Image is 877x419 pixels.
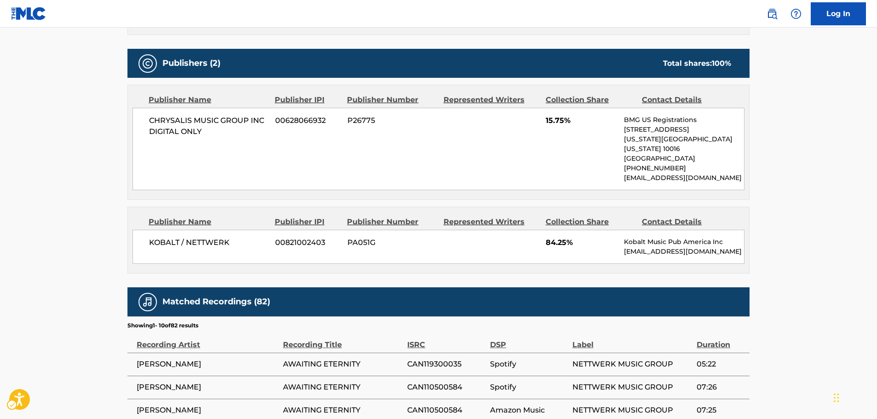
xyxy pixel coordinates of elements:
[712,59,731,68] span: 100 %
[149,216,268,227] div: Publisher Name
[283,382,403,393] span: AWAITING ETERNITY
[624,115,744,125] p: BMG US Registrations
[347,216,436,227] div: Publisher Number
[142,58,153,69] img: Publishers
[275,94,340,105] div: Publisher IPI
[347,237,437,248] span: PA051G
[137,382,278,393] span: [PERSON_NAME]
[149,94,268,105] div: Publisher Name
[137,405,278,416] span: [PERSON_NAME]
[275,115,340,126] span: 00628066932
[572,330,692,350] div: Label
[490,382,567,393] span: Spotify
[490,405,567,416] span: Amazon Music
[546,237,617,248] span: 84.25%
[697,405,745,416] span: 07:25
[624,154,744,163] p: [GEOGRAPHIC_DATA]
[624,237,744,247] p: Kobalt Music Pub America Inc
[831,375,877,419] div: Chat Widget
[283,359,403,370] span: AWAITING ETERNITY
[572,359,692,370] span: NETTWERK MUSIC GROUP
[546,115,617,126] span: 15.75%
[347,94,436,105] div: Publisher Number
[162,297,270,307] h5: Matched Recordings (82)
[149,115,268,137] span: CHRYSALIS MUSIC GROUP INC DIGITAL ONLY
[275,216,340,227] div: Publisher IPI
[572,382,692,393] span: NETTWERK MUSIC GROUP
[137,359,278,370] span: [PERSON_NAME]
[407,330,485,350] div: ISRC
[407,382,485,393] span: CAN110500584
[790,8,802,19] img: help
[624,173,744,183] p: [EMAIL_ADDRESS][DOMAIN_NAME]
[347,115,437,126] span: P26775
[407,359,485,370] span: CAN119300035
[546,94,635,105] div: Collection Share
[624,134,744,154] p: [US_STATE][GEOGRAPHIC_DATA][US_STATE] 10016
[546,216,635,227] div: Collection Share
[697,382,745,393] span: 07:26
[642,216,731,227] div: Contact Details
[490,359,567,370] span: Spotify
[275,237,340,248] span: 00821002403
[162,58,220,69] h5: Publishers (2)
[149,237,268,248] span: KOBALT / NETTWERK
[697,359,745,370] span: 05:22
[444,216,539,227] div: Represented Writers
[697,330,745,350] div: Duration
[831,375,877,419] iframe: Hubspot Iframe
[283,330,403,350] div: Recording Title
[407,405,485,416] span: CAN110500584
[137,330,278,350] div: Recording Artist
[642,94,731,105] div: Contact Details
[834,384,839,412] div: Drag
[663,58,731,69] div: Total shares:
[767,8,778,19] img: search
[127,321,198,330] p: Showing 1 - 10 of 82 results
[444,94,539,105] div: Represented Writers
[624,163,744,173] p: [PHONE_NUMBER]
[11,7,46,20] img: MLC Logo
[811,2,866,25] a: Log In
[572,405,692,416] span: NETTWERK MUSIC GROUP
[142,297,153,308] img: Matched Recordings
[624,125,744,134] p: [STREET_ADDRESS]
[624,247,744,256] p: [EMAIL_ADDRESS][DOMAIN_NAME]
[490,330,567,350] div: DSP
[283,405,403,416] span: AWAITING ETERNITY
